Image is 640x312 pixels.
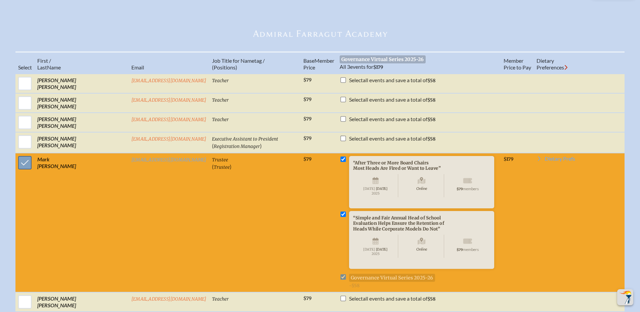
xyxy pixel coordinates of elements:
[253,28,387,39] img: Admiral Farragut Academy
[537,57,564,70] span: ary Preferences
[349,135,363,142] span: Select
[212,296,229,302] span: Teacher
[534,52,587,74] th: Diet
[35,132,129,153] td: [PERSON_NAME] [PERSON_NAME]
[618,291,632,304] img: To the top
[349,77,435,84] p: all events and save a total of
[353,160,440,171] span: “After Three or More Board Chairs Most Heads Are Fired or Want to Leave”
[303,296,311,301] span: $79
[35,93,129,113] td: [PERSON_NAME] [PERSON_NAME]
[349,96,435,103] p: all events and save a total of
[340,63,383,70] span: events for
[363,247,375,252] span: [DATE]
[230,163,231,170] span: )
[131,117,207,122] a: [EMAIL_ADDRESS][DOMAIN_NAME]
[457,248,463,252] span: $79
[353,215,444,231] span: “Simple and Fair Annual Head of School Evaluation Helps Ensure the Retention of Heads While Corpo...
[212,157,228,163] span: Trustee
[537,156,575,164] a: Dietary Prefs
[260,143,262,149] span: )
[131,296,207,302] a: [EMAIL_ADDRESS][DOMAIN_NAME]
[212,97,229,103] span: Teacher
[376,187,388,191] span: [DATE]
[427,97,435,103] span: $58
[129,52,209,74] th: Email
[349,295,435,302] p: all events and save a total of
[340,55,426,63] span: Governance Virtual Series 2025-26
[457,187,463,191] span: $79
[37,64,47,70] span: Last
[18,64,32,70] span: Select
[35,292,129,312] td: [PERSON_NAME] [PERSON_NAME]
[131,97,207,103] a: [EMAIL_ADDRESS][DOMAIN_NAME]
[504,156,513,162] span: $179
[340,63,350,70] span: All 3
[303,156,311,162] span: $79
[303,64,315,70] span: Price
[303,77,311,83] span: $79
[37,57,51,64] span: First /
[209,52,301,74] th: Job Title for Nametag / (Positions)
[212,143,214,149] span: (
[427,136,435,142] span: $58
[463,247,479,252] span: members
[427,78,435,84] span: $58
[212,163,214,170] span: (
[617,289,633,305] button: Scroll Top
[399,174,444,197] span: Online
[131,157,207,163] a: [EMAIL_ADDRESS][DOMAIN_NAME]
[303,57,314,64] span: Base
[35,153,129,292] td: Mark [PERSON_NAME]
[330,57,334,64] span: er
[349,116,435,122] p: all events and save a total of
[35,113,129,132] td: [PERSON_NAME] [PERSON_NAME]
[501,52,534,74] th: Member Price to Pay
[363,187,375,191] span: [DATE]
[212,78,229,84] span: Teacher
[349,116,363,122] span: Select
[545,156,575,161] span: Dietary Prefs
[303,116,311,122] span: $79
[214,144,260,149] span: Registration Manager
[131,136,207,142] a: [EMAIL_ADDRESS][DOMAIN_NAME]
[376,247,388,252] span: [DATE]
[427,117,435,122] span: $58
[35,52,129,74] th: Name
[301,52,337,74] th: Memb
[349,295,363,302] span: Select
[131,78,207,84] a: [EMAIL_ADDRESS][DOMAIN_NAME]
[214,164,230,170] span: Trustee
[349,96,363,103] span: Select
[35,74,129,93] td: [PERSON_NAME] [PERSON_NAME]
[427,296,435,302] span: $58
[357,192,394,195] span: 2025
[357,252,394,256] span: 2025
[349,77,363,83] span: Select
[463,186,479,191] span: members
[349,135,435,142] p: all events and save a total of
[303,97,311,102] span: $79
[212,117,229,122] span: Teacher
[373,64,383,70] span: $179
[212,136,278,142] span: Executive Assistant to President
[303,136,311,141] span: $79
[399,235,444,258] span: Online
